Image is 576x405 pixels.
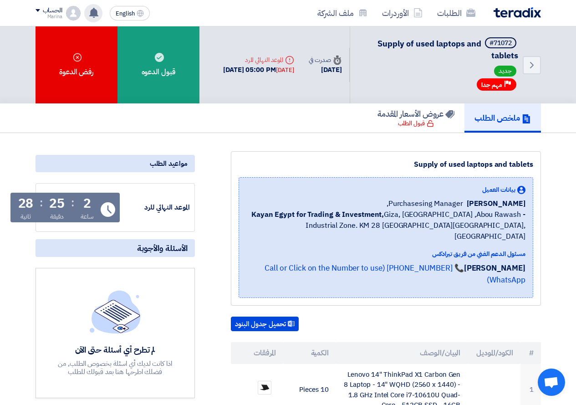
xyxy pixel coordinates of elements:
th: البيان/الوصف [336,342,468,364]
span: English [116,10,135,17]
div: [DATE] 05:00 PM [223,65,294,75]
h5: ملخص الطلب [474,113,531,123]
span: [PERSON_NAME] [467,198,525,209]
span: Giza, [GEOGRAPHIC_DATA] ,Abou Rawash - Industrial Zone. KM 28 [GEOGRAPHIC_DATA][GEOGRAPHIC_DATA],... [246,209,525,242]
div: : [40,195,43,211]
span: بيانات العميل [482,185,515,195]
div: قبول الطلب [398,119,434,128]
div: 2 [83,197,91,210]
div: : [71,195,74,211]
button: English [110,6,150,21]
div: ساعة [81,212,94,221]
th: الكود/الموديل [468,342,520,364]
div: Marina [36,14,62,19]
div: مسئول الدعم الفني من فريق تيرادكس [246,249,525,259]
div: مواعيد الطلب [36,155,195,172]
span: Purchasesing Manager, [387,198,463,209]
span: الأسئلة والأجوبة [137,243,188,253]
th: الكمية [283,342,336,364]
a: 📞 [PHONE_NUMBER] (Call or Click on the Number to use WhatsApp) [265,262,525,286]
img: Teradix logo [494,7,541,18]
a: الطلبات [430,2,483,24]
span: مهم جدا [481,81,502,89]
div: الموعد النهائي للرد [223,55,294,65]
a: ملف الشركة [310,2,375,24]
div: الحساب [43,7,62,15]
div: الموعد النهائي للرد [122,202,190,213]
a: ملخص الطلب [464,103,541,133]
span: جديد [494,66,516,77]
div: صدرت في [309,55,342,65]
th: المرفقات [231,342,284,364]
strong: [PERSON_NAME] [464,262,525,274]
img: profile_test.png [66,6,81,21]
img: empty_state_list.svg [90,290,141,333]
div: 25 [49,197,65,210]
div: [DATE] [309,65,342,75]
div: Supply of used laptops and tablets [239,159,533,170]
div: دقيقة [50,212,64,221]
a: الأوردرات [375,2,430,24]
b: Kayan Egypt for Trading & Investment, [251,209,384,220]
button: تحميل جدول البنود [231,317,299,331]
div: اذا كانت لديك أي اسئلة بخصوص الطلب, من فضلك اطرحها هنا بعد قبولك للطلب [49,359,182,376]
div: #71072 [489,40,512,46]
div: لم تطرح أي أسئلة حتى الآن [49,344,182,355]
a: عروض الأسعار المقدمة قبول الطلب [367,103,464,133]
h5: Supply of used laptops and tablets [361,37,518,61]
th: # [520,342,541,364]
span: Supply of used laptops and tablets [377,37,518,62]
div: رفض الدعوة [36,26,117,103]
div: ثانية [20,212,31,221]
h5: عروض الأسعار المقدمة [377,108,454,119]
div: [DATE] [276,66,294,75]
a: Open chat [538,369,565,396]
img: WhatsApp_Image__at__PM_1755496522522.jpeg [258,383,271,392]
div: 28 [18,197,34,210]
div: قبول الدعوه [117,26,199,103]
